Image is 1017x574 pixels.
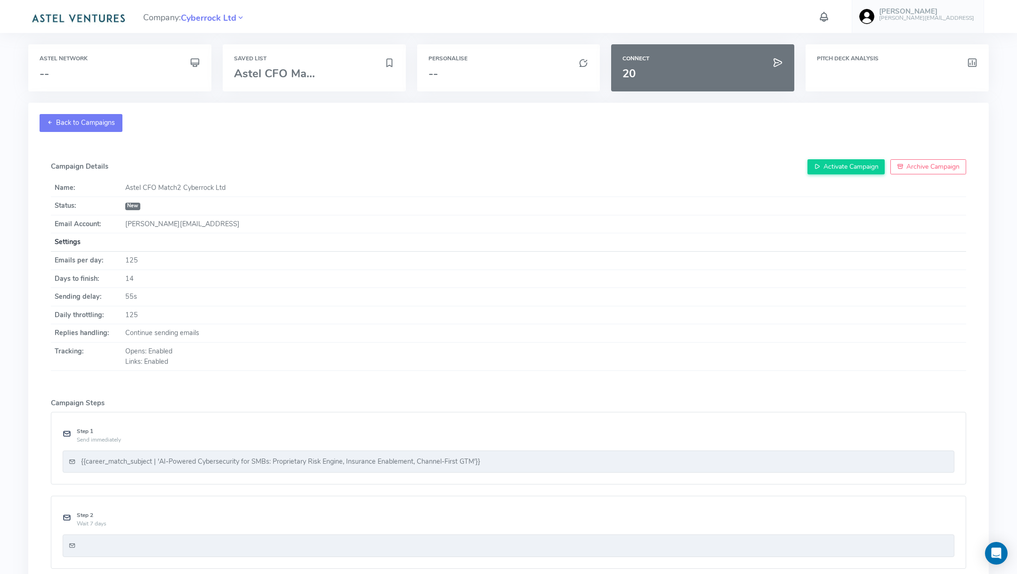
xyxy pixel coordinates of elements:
[51,270,121,288] th: Days to finish:
[859,9,874,24] img: user-image
[40,56,200,62] h6: Astel Network
[51,324,121,343] th: Replies handling:
[51,233,966,252] th: Settings
[77,512,954,518] h6: Step 2
[879,8,974,16] h5: [PERSON_NAME]
[51,197,121,215] th: Status:
[879,15,974,21] h6: [PERSON_NAME][EMAIL_ADDRESS]
[121,288,966,306] td: 55s
[234,56,395,62] h6: Saved List
[121,179,966,197] td: Astel CFO Match2 Cyberrock Ltd
[51,179,121,197] th: Name:
[77,436,121,443] small: Send immediately
[81,457,480,467] div: {{career_match_subject | 'AI-Powered Cybersecurity for SMBs: Proprietary Risk Engine, Insurance E...
[985,542,1008,565] div: Open Intercom Messenger
[121,324,966,343] td: Continue sending emails
[77,428,954,435] h6: Step 1
[125,357,962,367] div: Links: Enabled
[890,159,966,174] button: Archive Campaign
[817,56,977,62] h6: Pitch Deck Analysis
[121,270,966,288] td: 14
[40,114,122,132] a: Back to Campaigns
[51,215,121,233] th: Email Account:
[125,346,962,357] div: Opens: Enabled
[125,203,140,210] span: New
[40,66,49,81] span: --
[807,159,885,174] button: Activate Campaign
[77,520,106,527] small: Wait 7 days
[51,306,121,324] th: Daily throttling:
[121,251,966,270] td: 125
[121,215,966,233] td: [PERSON_NAME][EMAIL_ADDRESS]
[51,399,966,407] h5: Campaign Steps
[428,66,438,81] span: --
[622,56,783,62] h6: Connect
[121,306,966,324] td: 125
[143,8,245,25] span: Company:
[51,251,121,270] th: Emails per day:
[181,12,236,25] span: Cyberrock Ltd
[51,342,121,370] th: Tracking:
[622,66,636,81] span: 20
[181,12,236,23] a: Cyberrock Ltd
[428,56,589,62] h6: Personalise
[51,288,121,306] th: Sending delay:
[234,66,315,81] span: Astel CFO Ma...
[51,159,966,174] h5: Campaign Details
